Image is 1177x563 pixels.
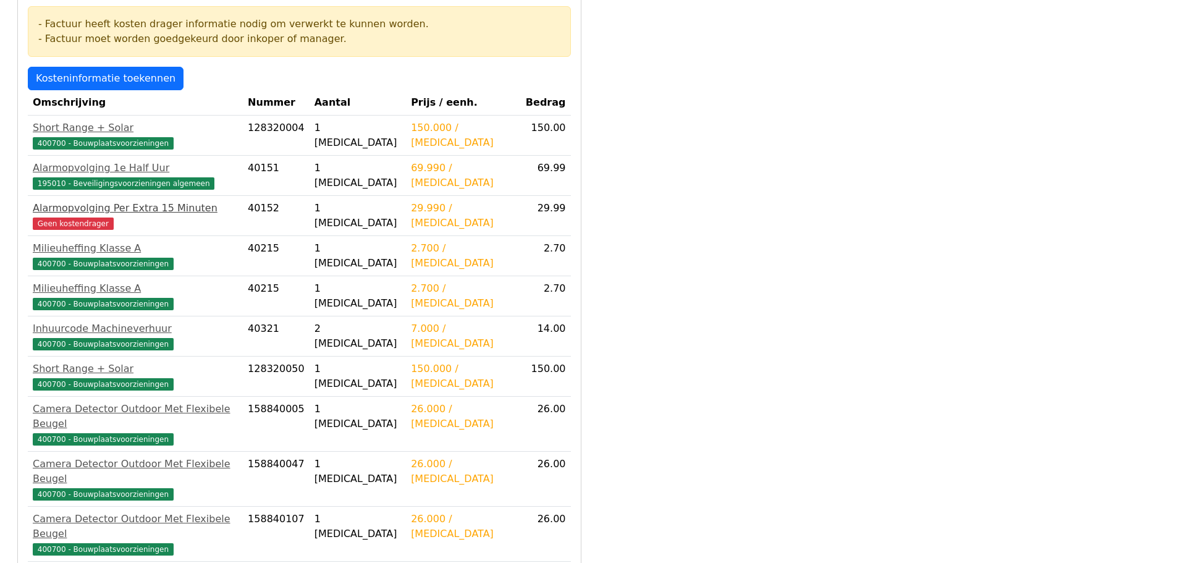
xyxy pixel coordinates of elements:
[411,362,516,391] div: 150.000 / [MEDICAL_DATA]
[33,161,238,176] div: Alarmopvolging 1e Half Uur
[411,241,516,271] div: 2.700 / [MEDICAL_DATA]
[243,90,310,116] th: Nummer
[521,196,571,236] td: 29.99
[243,196,310,236] td: 40152
[411,161,516,190] div: 69.990 / [MEDICAL_DATA]
[33,378,174,391] span: 400700 - Bouwplaatsvoorzieningen
[33,433,174,446] span: 400700 - Bouwplaatsvoorzieningen
[521,507,571,562] td: 26.00
[33,402,238,446] a: Camera Detector Outdoor Met Flexibele Beugel400700 - Bouwplaatsvoorzieningen
[243,276,310,316] td: 40215
[33,177,214,190] span: 195010 - Beveiligingsvoorzieningen algemeen
[33,457,238,486] div: Camera Detector Outdoor Met Flexibele Beugel
[314,321,401,351] div: 2 [MEDICAL_DATA]
[33,201,238,231] a: Alarmopvolging Per Extra 15 MinutenGeen kostendrager
[33,241,238,256] div: Milieuheffing Klasse A
[310,90,406,116] th: Aantal
[33,121,238,150] a: Short Range + Solar400700 - Bouwplaatsvoorzieningen
[411,201,516,231] div: 29.990 / [MEDICAL_DATA]
[406,90,521,116] th: Prijs / eenh.
[33,457,238,501] a: Camera Detector Outdoor Met Flexibele Beugel400700 - Bouwplaatsvoorzieningen
[33,512,238,541] div: Camera Detector Outdoor Met Flexibele Beugel
[38,17,560,32] div: - Factuur heeft kosten drager informatie nodig om verwerkt te kunnen worden.
[243,316,310,357] td: 40321
[411,121,516,150] div: 150.000 / [MEDICAL_DATA]
[243,452,310,507] td: 158840047
[521,397,571,452] td: 26.00
[33,241,238,271] a: Milieuheffing Klasse A400700 - Bouwplaatsvoorzieningen
[33,512,238,556] a: Camera Detector Outdoor Met Flexibele Beugel400700 - Bouwplaatsvoorzieningen
[33,137,174,150] span: 400700 - Bouwplaatsvoorzieningen
[33,298,174,310] span: 400700 - Bouwplaatsvoorzieningen
[28,67,184,90] a: Kosteninformatie toekennen
[411,281,516,311] div: 2.700 / [MEDICAL_DATA]
[33,201,238,216] div: Alarmopvolging Per Extra 15 Minuten
[521,116,571,156] td: 150.00
[33,488,174,501] span: 400700 - Bouwplaatsvoorzieningen
[33,362,238,376] div: Short Range + Solar
[521,452,571,507] td: 26.00
[314,512,401,541] div: 1 [MEDICAL_DATA]
[33,161,238,190] a: Alarmopvolging 1e Half Uur195010 - Beveiligingsvoorzieningen algemeen
[33,281,238,296] div: Milieuheffing Klasse A
[243,116,310,156] td: 128320004
[521,276,571,316] td: 2.70
[314,161,401,190] div: 1 [MEDICAL_DATA]
[33,321,238,351] a: Inhuurcode Machineverhuur400700 - Bouwplaatsvoorzieningen
[411,457,516,486] div: 26.000 / [MEDICAL_DATA]
[28,90,243,116] th: Omschrijving
[243,397,310,452] td: 158840005
[33,402,238,431] div: Camera Detector Outdoor Met Flexibele Beugel
[521,357,571,397] td: 150.00
[521,316,571,357] td: 14.00
[33,121,238,135] div: Short Range + Solar
[314,402,401,431] div: 1 [MEDICAL_DATA]
[33,281,238,311] a: Milieuheffing Klasse A400700 - Bouwplaatsvoorzieningen
[314,201,401,231] div: 1 [MEDICAL_DATA]
[411,402,516,431] div: 26.000 / [MEDICAL_DATA]
[33,218,114,230] span: Geen kostendrager
[33,338,174,350] span: 400700 - Bouwplaatsvoorzieningen
[243,507,310,562] td: 158840107
[411,512,516,541] div: 26.000 / [MEDICAL_DATA]
[521,236,571,276] td: 2.70
[243,236,310,276] td: 40215
[314,281,401,311] div: 1 [MEDICAL_DATA]
[243,156,310,196] td: 40151
[314,362,401,391] div: 1 [MEDICAL_DATA]
[33,321,238,336] div: Inhuurcode Machineverhuur
[314,241,401,271] div: 1 [MEDICAL_DATA]
[314,457,401,486] div: 1 [MEDICAL_DATA]
[521,90,571,116] th: Bedrag
[411,321,516,351] div: 7.000 / [MEDICAL_DATA]
[38,32,560,46] div: - Factuur moet worden goedgekeurd door inkoper of manager.
[33,543,174,556] span: 400700 - Bouwplaatsvoorzieningen
[33,362,238,391] a: Short Range + Solar400700 - Bouwplaatsvoorzieningen
[243,357,310,397] td: 128320050
[521,156,571,196] td: 69.99
[314,121,401,150] div: 1 [MEDICAL_DATA]
[33,258,174,270] span: 400700 - Bouwplaatsvoorzieningen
